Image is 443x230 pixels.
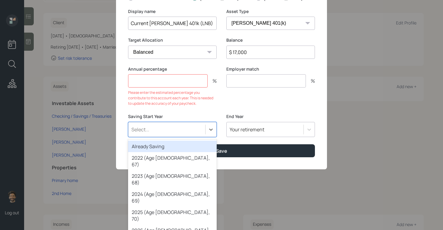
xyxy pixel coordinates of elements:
label: Target Allocation [128,37,217,43]
div: Your retirement [230,126,264,133]
div: % [208,78,217,83]
label: Annual percentage [128,66,217,72]
div: Select... [131,126,149,133]
label: Display name [128,8,217,14]
label: Balance [226,37,315,43]
div: 2022 (Age [DEMOGRAPHIC_DATA], 67) [128,152,217,170]
button: Save [128,144,315,157]
div: 2025 (Age [DEMOGRAPHIC_DATA], 70) [128,206,217,225]
label: Asset Type [226,8,315,14]
div: Already Saving [128,141,217,152]
label: End Year [226,113,315,120]
div: Please enter the estimated percentage you contribute to this account each year. This is needed to... [128,90,217,106]
div: 2023 (Age [DEMOGRAPHIC_DATA], 68) [128,170,217,188]
label: Saving Start Year [128,113,217,120]
div: 2024 (Age [DEMOGRAPHIC_DATA], 69) [128,188,217,206]
label: Employer match [226,66,315,72]
div: % [306,78,315,83]
div: Save [216,148,227,154]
